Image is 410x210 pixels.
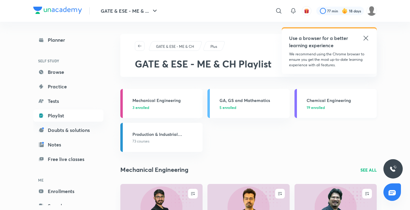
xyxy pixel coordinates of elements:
a: Plus [210,44,218,49]
a: Free live classes [33,153,103,165]
p: Plus [210,44,217,49]
a: Production & Industrial Engineering73 courses [120,123,203,152]
h3: GA, GS and Mathematics [220,97,286,103]
p: GATE & ESE - ME & CH [156,44,194,49]
a: Company Logo [33,7,82,15]
a: Planner [33,34,103,46]
button: avatar [302,6,311,16]
img: avatar [304,8,309,14]
a: Chemical Engineering19 enrolled [294,89,377,118]
span: 73 courses [132,139,149,144]
h6: SELF STUDY [33,56,103,66]
a: Browse [33,66,103,78]
h2: Mechanical Engineering [120,165,188,174]
a: SEE ALL [360,167,377,173]
a: GA, GS and Mathematics5 enrolled [207,89,290,118]
h3: Mechanical Engineering [132,97,199,103]
a: Tests [33,95,103,107]
a: Practice [33,80,103,93]
img: Mujtaba Ahsan [366,6,377,16]
h3: Chemical Engineering [307,97,373,103]
a: GATE & ESE - ME & CH [155,44,195,49]
h3: Production & Industrial Engineering [132,131,199,137]
p: We recommend using the Chrome browser to ensure you get the most up-to-date learning experience w... [289,51,369,68]
span: 3 enrolled [132,105,149,110]
a: Notes [33,139,103,151]
h5: Use a browser for a better learning experience [289,34,349,49]
img: ttu [389,165,397,172]
a: Mechanical Engineering3 enrolled [120,89,203,118]
img: Company Logo [33,7,82,14]
a: Playlist [33,110,103,122]
span: 5 enrolled [220,105,236,110]
img: streak [342,8,348,14]
span: 19 enrolled [307,105,325,110]
a: Doubts & solutions [33,124,103,136]
a: Enrollments [33,185,103,197]
span: GATE & ESE - ME & CH Playlist [135,57,272,70]
h6: ME [33,175,103,185]
button: GATE & ESE - ME & ... [97,5,162,17]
